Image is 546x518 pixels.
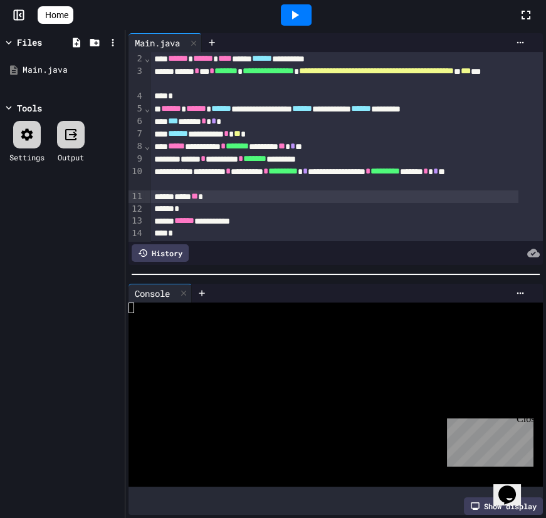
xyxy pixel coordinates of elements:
[45,9,68,21] span: Home
[129,153,144,165] div: 9
[129,33,202,52] div: Main.java
[129,65,144,90] div: 3
[129,284,192,303] div: Console
[129,140,144,153] div: 8
[17,101,42,115] div: Tools
[5,5,87,80] div: Chat with us now!Close
[144,141,150,151] span: Fold line
[129,103,144,115] div: 5
[144,103,150,113] span: Fold line
[442,413,533,467] iframe: chat widget
[493,468,533,505] iframe: chat widget
[17,36,42,49] div: Files
[129,227,144,240] div: 14
[129,215,144,227] div: 13
[23,64,120,76] div: Main.java
[129,287,176,300] div: Console
[129,128,144,140] div: 7
[9,152,45,163] div: Settings
[129,190,144,203] div: 11
[38,6,73,24] a: Home
[129,36,186,49] div: Main.java
[132,244,189,262] div: History
[129,240,144,252] div: 15
[129,203,144,215] div: 12
[129,53,144,65] div: 2
[129,90,144,103] div: 4
[129,115,144,128] div: 6
[464,497,543,515] div: Show display
[129,165,144,190] div: 10
[58,152,84,163] div: Output
[144,53,150,63] span: Fold line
